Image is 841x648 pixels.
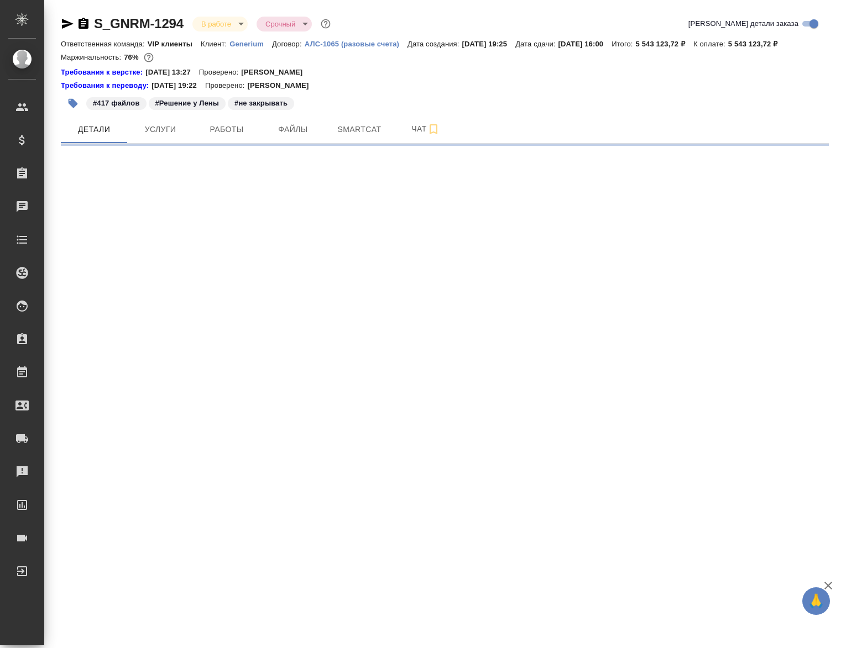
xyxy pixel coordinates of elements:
[61,17,74,30] button: Скопировать ссылку для ЯМессенджера
[61,67,145,78] a: Требования к верстке:
[93,98,140,109] p: #417 файлов
[305,40,408,48] p: АЛС-1065 (разовые счета)
[227,98,295,107] span: не закрывать
[148,40,201,48] p: VIP клиенты
[802,587,830,615] button: 🙏
[305,39,408,48] a: АЛС-1065 (разовые счета)
[134,123,187,136] span: Услуги
[85,98,148,107] span: 417 файлов
[267,123,320,136] span: Файлы
[688,18,798,29] span: [PERSON_NAME] детали заказа
[241,67,311,78] p: [PERSON_NAME]
[155,98,220,109] p: #Решение у Лены
[205,80,248,91] p: Проверено:
[199,67,242,78] p: Проверено:
[399,122,452,136] span: Чат
[247,80,317,91] p: [PERSON_NAME]
[272,40,305,48] p: Договор:
[318,17,333,31] button: Доп статусы указывают на важность/срочность заказа
[693,40,728,48] p: К оплате:
[152,80,205,91] p: [DATE] 19:22
[77,17,90,30] button: Скопировать ссылку
[427,123,440,136] svg: Подписаться
[61,91,85,115] button: Добавить тэг
[61,80,152,91] div: Нажми, чтобы открыть папку с инструкцией
[61,40,148,48] p: Ответственная команда:
[200,123,253,136] span: Работы
[333,123,386,136] span: Smartcat
[234,98,288,109] p: #не закрывать
[229,39,272,48] a: Generium
[142,50,156,65] button: 1026661.98 RUB; 38080.00 UAH;
[198,19,234,29] button: В работе
[262,19,299,29] button: Срочный
[462,40,516,48] p: [DATE] 19:25
[148,98,227,107] span: Решение у Лены
[192,17,248,31] div: В работе
[612,40,635,48] p: Итого:
[61,53,124,61] p: Маржинальность:
[515,40,558,48] p: Дата сдачи:
[124,53,141,61] p: 76%
[636,40,693,48] p: 5 543 123,72 ₽
[61,80,152,91] a: Требования к переводу:
[257,17,312,31] div: В работе
[145,67,199,78] p: [DATE] 13:27
[728,40,786,48] p: 5 543 123,72 ₽
[229,40,272,48] p: Generium
[408,40,462,48] p: Дата создания:
[94,16,184,31] a: S_GNRM-1294
[201,40,229,48] p: Клиент:
[807,589,826,613] span: 🙏
[558,40,612,48] p: [DATE] 16:00
[61,67,145,78] div: Нажми, чтобы открыть папку с инструкцией
[67,123,121,136] span: Детали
